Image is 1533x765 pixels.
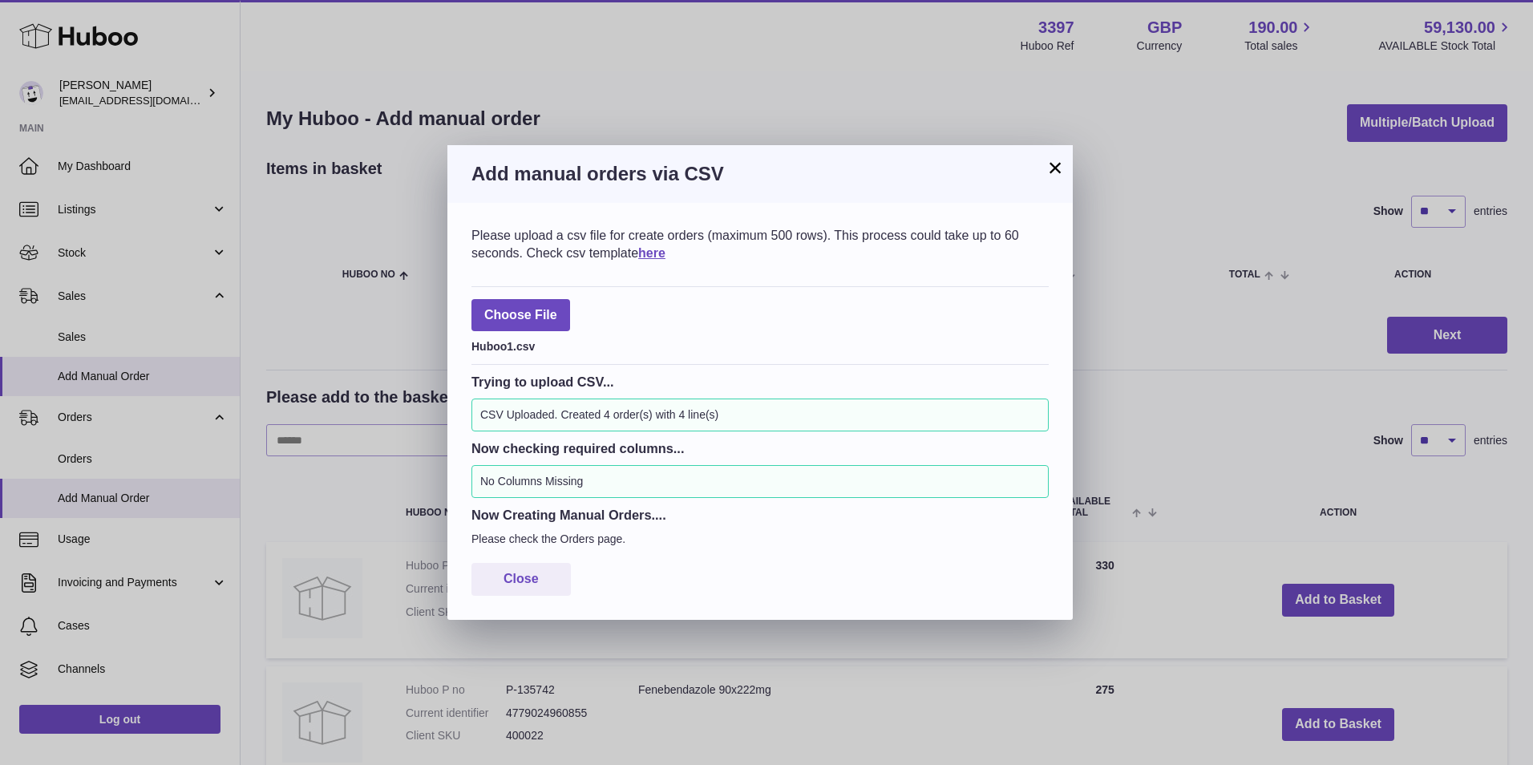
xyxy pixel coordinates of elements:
h3: Trying to upload CSV... [471,373,1049,391]
span: Close [504,572,539,585]
div: No Columns Missing [471,465,1049,498]
span: Choose File [471,299,570,332]
button: Close [471,563,571,596]
p: Please check the Orders page. [471,532,1049,547]
div: CSV Uploaded. Created 4 order(s) with 4 line(s) [471,399,1049,431]
h3: Now Creating Manual Orders.... [471,506,1049,524]
div: Please upload a csv file for create orders (maximum 500 rows). This process could take up to 60 s... [471,227,1049,261]
button: × [1046,158,1065,177]
h3: Add manual orders via CSV [471,161,1049,187]
div: Huboo1.csv [471,335,1049,354]
h3: Now checking required columns... [471,439,1049,457]
a: here [638,246,665,260]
